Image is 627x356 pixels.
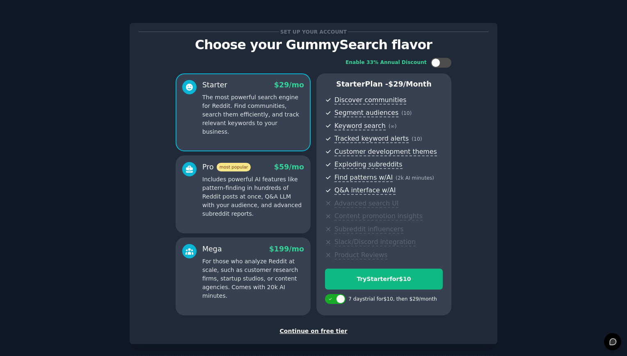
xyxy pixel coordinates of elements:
[202,93,304,136] p: The most powerful search engine for Reddit. Find communities, search them efficiently, and track ...
[202,244,222,254] div: Mega
[334,122,386,130] span: Keyword search
[334,199,398,208] span: Advanced search UI
[334,109,398,117] span: Segment audiences
[202,175,304,218] p: Includes powerful AI features like pattern-finding in hundreds of Reddit posts at once, Q&A LLM w...
[412,136,422,142] span: ( 10 )
[325,269,443,290] button: TryStarterfor$10
[334,148,437,156] span: Customer development themes
[202,257,304,300] p: For those who analyze Reddit at scale, such as customer research firms, startup studios, or conte...
[202,80,227,90] div: Starter
[274,163,304,171] span: $ 59 /mo
[388,80,432,88] span: $ 29 /month
[346,59,427,66] div: Enable 33% Annual Discount
[217,163,251,171] span: most popular
[274,81,304,89] span: $ 29 /mo
[334,225,403,234] span: Subreddit influencers
[202,162,251,172] div: Pro
[334,135,409,143] span: Tracked keyword alerts
[334,238,416,246] span: Slack/Discord integration
[334,96,406,105] span: Discover communities
[279,27,348,36] span: Set up your account
[334,251,387,260] span: Product Reviews
[396,175,434,181] span: ( 2k AI minutes )
[325,79,443,89] p: Starter Plan -
[348,296,437,303] div: 7 days trial for $10 , then $ 29 /month
[389,123,397,129] span: ( ∞ )
[138,38,489,52] p: Choose your GummySearch flavor
[334,160,402,169] span: Exploding subreddits
[269,245,304,253] span: $ 199 /mo
[334,186,396,195] span: Q&A interface w/AI
[334,212,423,221] span: Content promotion insights
[138,327,489,335] div: Continue on free tier
[401,110,412,116] span: ( 10 )
[334,173,393,182] span: Find patterns w/AI
[325,275,442,283] div: Try Starter for $10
